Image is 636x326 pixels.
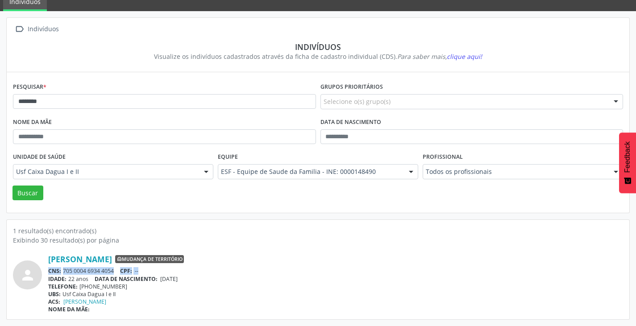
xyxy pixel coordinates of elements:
div: 1 resultado(s) encontrado(s) [13,226,623,235]
i: Para saber mais, [397,52,482,61]
div: Visualize os indivíduos cadastrados através da ficha de cadastro individual (CDS). [19,52,617,61]
span: -- [135,267,138,275]
a:  Indivíduos [13,23,60,36]
label: Pesquisar [13,80,46,94]
span: ESF - Equipe de Saude da Familia - INE: 0000148490 [221,167,400,176]
div: Usf Caixa Dagua I e II [48,290,623,298]
label: Equipe [218,150,238,164]
span: Selecione o(s) grupo(s) [324,97,391,106]
div: 22 anos [48,275,623,283]
label: Nome da mãe [13,116,52,129]
span: ACS: [48,298,60,305]
div: [PHONE_NUMBER] [48,283,623,290]
span: clique aqui! [447,52,482,61]
span: DATA DE NASCIMENTO: [95,275,158,283]
label: Profissional [423,150,463,164]
div: Exibindo 30 resultado(s) por página [13,235,623,245]
div: 705 0004 6934 4054 [48,267,623,275]
a: [PERSON_NAME] [48,254,112,264]
i:  [13,23,26,36]
i: person [20,267,36,283]
span: [DATE] [160,275,178,283]
span: CNS: [48,267,61,275]
button: Buscar [12,186,43,201]
span: Mudança de território [115,255,184,263]
span: Todos os profissionais [426,167,605,176]
span: UBS: [48,290,61,298]
div: Indivíduos [19,42,617,52]
div: Indivíduos [26,23,60,36]
span: Feedback [624,141,632,173]
span: TELEFONE: [48,283,78,290]
span: NOME DA MÃE: [48,305,90,313]
a: [PERSON_NAME] [63,298,106,305]
label: Grupos prioritários [320,80,383,94]
span: CPF: [120,267,132,275]
span: IDADE: [48,275,67,283]
label: Data de nascimento [320,116,381,129]
span: Usf Caixa Dagua I e II [16,167,195,176]
label: Unidade de saúde [13,150,66,164]
button: Feedback - Mostrar pesquisa [619,132,636,193]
